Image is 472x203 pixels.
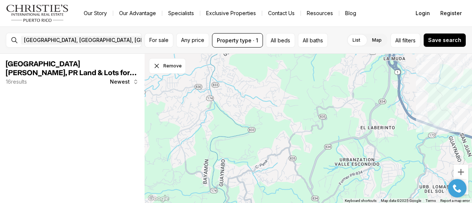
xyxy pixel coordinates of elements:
button: All beds [266,33,295,48]
span: Register [440,10,462,16]
button: All baths [298,33,328,48]
img: logo [6,4,69,22]
button: Save search [423,33,466,47]
button: Newest [105,74,143,89]
button: Property type · 1 [212,33,263,48]
span: [GEOGRAPHIC_DATA][PERSON_NAME], PR Land & Lots for Sale [6,60,136,85]
p: 16 results [6,79,27,85]
span: filters [402,36,416,44]
span: Any price [181,37,204,43]
button: Login [411,6,434,21]
span: Newest [110,79,130,85]
a: Resources [301,8,339,18]
a: Our Advantage [113,8,162,18]
label: List [347,34,366,47]
a: Report a map error [440,199,470,203]
span: All [395,36,401,44]
button: Zoom in [454,165,468,179]
button: Dismiss drawing [149,58,186,74]
a: Specialists [162,8,200,18]
span: Login [416,10,430,16]
a: Terms [426,199,436,203]
span: For sale [149,37,169,43]
label: Map [366,34,388,47]
span: Save search [428,37,461,43]
a: Exclusive Properties [200,8,262,18]
button: Any price [176,33,209,48]
a: Blog [339,8,362,18]
a: Our Story [78,8,113,18]
span: Map data ©2025 Google [381,199,421,203]
button: For sale [145,33,173,48]
button: Contact Us [262,8,301,18]
button: Allfilters [391,33,420,48]
span: [GEOGRAPHIC_DATA], [GEOGRAPHIC_DATA], [GEOGRAPHIC_DATA] [24,37,187,43]
button: Register [436,6,466,21]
